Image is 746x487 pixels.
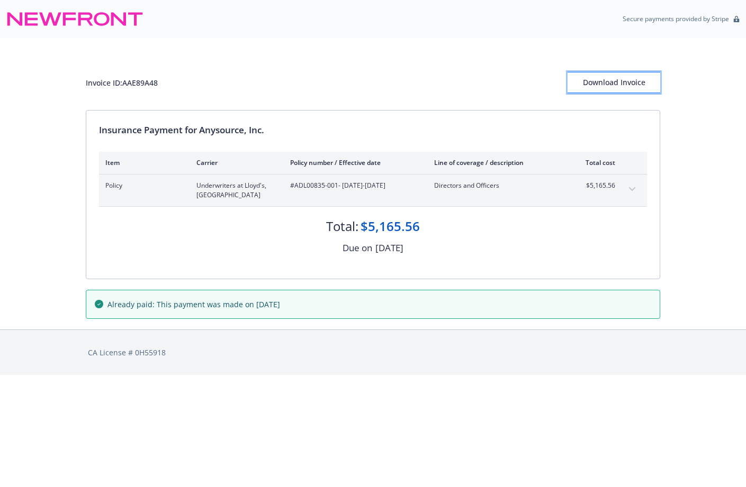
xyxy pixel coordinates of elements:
[576,181,615,190] span: $5,165.56
[290,181,417,190] span: #ADL00835-001 - [DATE]-[DATE]
[361,217,420,235] div: $5,165.56
[105,158,179,167] div: Item
[624,181,641,198] button: expand content
[196,158,273,167] div: Carrier
[326,217,358,235] div: Total:
[105,181,179,190] span: Policy
[434,181,559,190] span: Directors and Officers
[568,72,660,93] button: Download Invoice
[196,181,273,200] span: Underwriters at Lloyd's, [GEOGRAPHIC_DATA]
[576,158,615,167] div: Total cost
[290,158,417,167] div: Policy number / Effective date
[375,241,403,255] div: [DATE]
[99,174,647,206] div: PolicyUnderwriters at Lloyd's, [GEOGRAPHIC_DATA]#ADL00835-001- [DATE]-[DATE]Directors and Officer...
[99,123,647,137] div: Insurance Payment for Anysource, Inc.
[434,158,559,167] div: Line of coverage / description
[86,77,158,88] div: Invoice ID: AAE89A48
[343,241,372,255] div: Due on
[88,347,658,358] div: CA License # 0H55918
[107,299,280,310] span: Already paid: This payment was made on [DATE]
[623,14,729,23] p: Secure payments provided by Stripe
